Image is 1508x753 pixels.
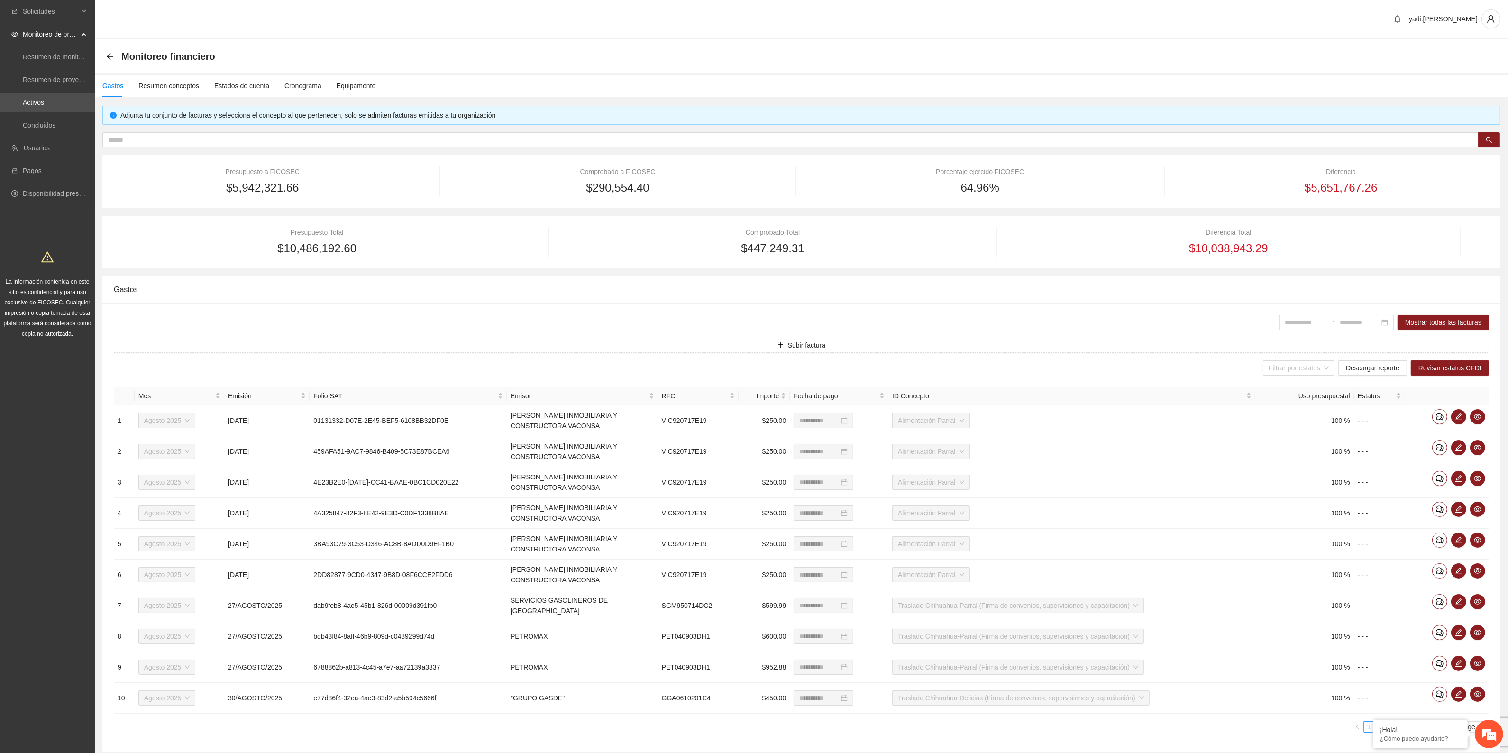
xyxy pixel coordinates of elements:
td: $952.88 [739,652,790,683]
span: Alimentación Parral [898,444,964,459]
td: 100 % [1255,467,1354,498]
span: Descargar reporte [1346,363,1399,373]
li: Previous Page [1352,721,1363,733]
td: GGA0610201C4 [658,683,739,714]
button: edit [1451,563,1466,579]
td: 30/AGOSTO/2025 [224,683,310,714]
div: ¡Hola! [1380,726,1461,734]
td: $450.00 [739,683,790,714]
th: RFC [658,387,739,405]
td: SERVICIOS GASOLINEROS DE [GEOGRAPHIC_DATA] [507,590,658,621]
span: eye [1471,690,1485,698]
span: Agosto 2025 [144,691,190,705]
td: 100 % [1255,436,1354,467]
span: Agosto 2025 [144,475,190,489]
button: eye [1470,656,1485,671]
span: Traslado Chihuahua-Parral (Firma de convenios, supervisiones y capacitación) [898,660,1138,674]
td: 10 [114,683,135,714]
td: 100 % [1255,683,1354,714]
span: eye [1471,444,1485,451]
td: 27/AGOSTO/2025 [224,590,310,621]
span: Fecha de pago [794,391,877,401]
span: inbox [11,8,18,15]
td: PET040903DH1 [658,652,739,683]
th: Uso presupuestal [1255,387,1354,405]
th: Fecha de pago [790,387,888,405]
td: 5 [114,529,135,560]
span: eye [11,31,18,37]
td: $600.00 [739,621,790,652]
span: Emisor [511,391,647,401]
button: edit [1451,471,1466,486]
span: Revisar estatus CFDI [1418,363,1481,373]
td: VIC920717E19 [658,467,739,498]
span: user [1482,15,1500,23]
span: eye [1471,475,1485,482]
td: - - - [1354,560,1405,590]
button: comment [1432,594,1447,609]
span: comment [1433,536,1447,544]
span: yadi.[PERSON_NAME] [1409,15,1478,23]
span: Importe [742,391,779,401]
td: [PERSON_NAME] INMOBILIARIA Y CONSTRUCTORA VACONSA [507,467,658,498]
button: eye [1470,502,1485,517]
span: comment [1433,505,1447,513]
span: Estatus [1358,391,1394,401]
td: 3BA93C79-3C53-D346-AC8B-8ADD0D9EF1B0 [310,529,507,560]
th: Estatus [1354,387,1405,405]
td: [DATE] [224,405,310,436]
td: [PERSON_NAME] INMOBILIARIA Y CONSTRUCTORA VACONSA [507,560,658,590]
a: Usuarios [24,144,50,152]
span: Solicitudes [23,2,79,21]
span: comment [1433,567,1447,575]
td: [PERSON_NAME] INMOBILIARIA Y CONSTRUCTORA VACONSA [507,529,658,560]
span: comment [1433,629,1447,636]
td: $599.99 [739,590,790,621]
td: VIC920717E19 [658,436,739,467]
span: eye [1471,660,1485,667]
span: Traslado Chihuahua-Delicias (Firma de convenios, supervisiones y capacitación) [898,691,1144,705]
td: 100 % [1255,652,1354,683]
td: 100 % [1255,560,1354,590]
div: Equipamento [337,81,376,91]
span: Emisión [228,391,299,401]
div: Back [106,53,114,61]
a: Activos [23,99,44,106]
td: 459AFA51-9AC7-9846-B409-5C73E87BCEA6 [310,436,507,467]
span: comment [1433,690,1447,698]
th: Mes [135,387,224,405]
td: 100 % [1255,621,1354,652]
td: - - - [1354,590,1405,621]
div: Resumen conceptos [138,81,199,91]
button: comment [1432,687,1447,702]
button: comment [1432,502,1447,517]
td: - - - [1354,498,1405,529]
td: 4A325847-82F3-8E42-9E3D-C0DF1338B8AE [310,498,507,529]
span: Agosto 2025 [144,568,190,582]
td: $250.00 [739,560,790,590]
button: comment [1432,625,1447,640]
span: eye [1471,629,1485,636]
th: ID Concepto [888,387,1255,405]
td: - - - [1354,652,1405,683]
button: edit [1451,594,1466,609]
span: eye [1471,413,1485,421]
span: edit [1452,690,1466,698]
span: edit [1452,413,1466,421]
td: [DATE] [224,560,310,590]
span: Traslado Chihuahua-Parral (Firma de convenios, supervisiones y capacitación) [898,598,1138,613]
td: 27/AGOSTO/2025 [224,652,310,683]
textarea: Escriba su mensaje y pulse “Intro” [5,259,181,292]
td: - - - [1354,405,1405,436]
span: to [1328,319,1336,326]
a: Concluidos [23,121,55,129]
span: comment [1433,413,1447,421]
div: Estados de cuenta [214,81,269,91]
button: edit [1451,440,1466,455]
span: Agosto 2025 [144,537,190,551]
button: eye [1470,471,1485,486]
span: swap-right [1328,319,1336,326]
td: $250.00 [739,529,790,560]
span: comment [1433,660,1447,667]
button: edit [1451,687,1466,702]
